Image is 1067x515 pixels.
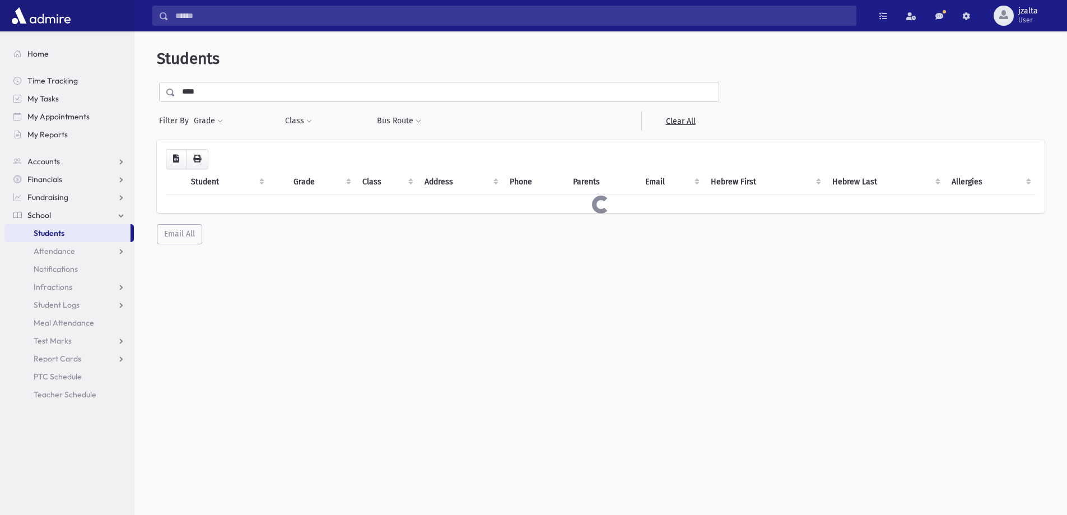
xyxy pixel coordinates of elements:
[4,206,134,224] a: School
[159,115,193,127] span: Filter By
[169,6,856,26] input: Search
[4,368,134,386] a: PTC Schedule
[27,192,68,202] span: Fundraising
[4,350,134,368] a: Report Cards
[4,296,134,314] a: Student Logs
[4,224,131,242] a: Students
[9,4,73,27] img: AdmirePro
[287,169,355,195] th: Grade
[4,386,134,403] a: Teacher Schedule
[27,76,78,86] span: Time Tracking
[4,278,134,296] a: Infractions
[34,300,80,310] span: Student Logs
[285,111,313,131] button: Class
[4,45,134,63] a: Home
[27,94,59,104] span: My Tasks
[193,111,223,131] button: Grade
[184,169,269,195] th: Student
[186,149,208,169] button: Print
[4,332,134,350] a: Test Marks
[639,169,704,195] th: Email
[34,228,64,238] span: Students
[27,129,68,140] span: My Reports
[4,72,134,90] a: Time Tracking
[27,49,49,59] span: Home
[503,169,566,195] th: Phone
[4,260,134,278] a: Notifications
[1018,16,1038,25] span: User
[4,170,134,188] a: Financials
[34,354,81,364] span: Report Cards
[641,111,719,131] a: Clear All
[4,90,134,108] a: My Tasks
[4,108,134,126] a: My Appointments
[566,169,639,195] th: Parents
[166,149,187,169] button: CSV
[945,169,1036,195] th: Allergies
[4,152,134,170] a: Accounts
[27,174,62,184] span: Financials
[157,49,220,68] span: Students
[356,169,418,195] th: Class
[34,264,78,274] span: Notifications
[1018,7,1038,16] span: jzalta
[4,314,134,332] a: Meal Attendance
[34,246,75,256] span: Attendance
[704,169,825,195] th: Hebrew First
[34,336,72,346] span: Test Marks
[34,318,94,328] span: Meal Attendance
[826,169,945,195] th: Hebrew Last
[418,169,503,195] th: Address
[4,242,134,260] a: Attendance
[27,156,60,166] span: Accounts
[27,210,51,220] span: School
[27,112,90,122] span: My Appointments
[376,111,422,131] button: Bus Route
[34,282,72,292] span: Infractions
[4,126,134,143] a: My Reports
[157,224,202,244] button: Email All
[34,389,96,400] span: Teacher Schedule
[4,188,134,206] a: Fundraising
[34,372,82,382] span: PTC Schedule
